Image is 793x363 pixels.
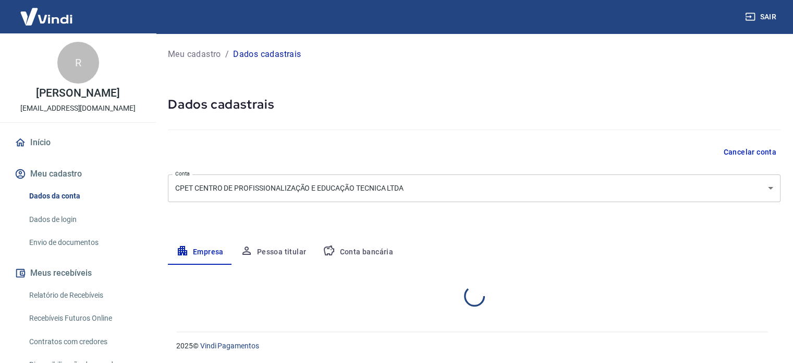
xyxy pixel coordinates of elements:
[25,331,143,353] a: Contratos com credores
[233,48,301,61] p: Dados cadastrais
[719,143,780,162] button: Cancelar conta
[13,162,143,185] button: Meu cadastro
[168,96,780,113] h5: Dados cadastrais
[168,48,221,61] a: Meu cadastro
[743,7,780,27] button: Sair
[175,170,190,178] label: Conta
[225,48,229,61] p: /
[57,42,99,84] div: R
[25,308,143,329] a: Recebíveis Futuros Online
[200,342,259,350] a: Vindi Pagamentos
[176,341,768,352] p: 2025 ©
[13,131,143,154] a: Início
[25,185,143,207] a: Dados da conta
[25,232,143,253] a: Envio de documentos
[20,103,136,114] p: [EMAIL_ADDRESS][DOMAIN_NAME]
[168,174,780,202] div: CPET CENTRO DE PROFISSIONALIZAÇÃO E EDUCAÇÃO TECNICA LTDA
[168,240,232,265] button: Empresa
[232,240,315,265] button: Pessoa titular
[314,240,401,265] button: Conta bancária
[13,1,80,32] img: Vindi
[25,209,143,230] a: Dados de login
[25,285,143,306] a: Relatório de Recebíveis
[36,88,119,99] p: [PERSON_NAME]
[13,262,143,285] button: Meus recebíveis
